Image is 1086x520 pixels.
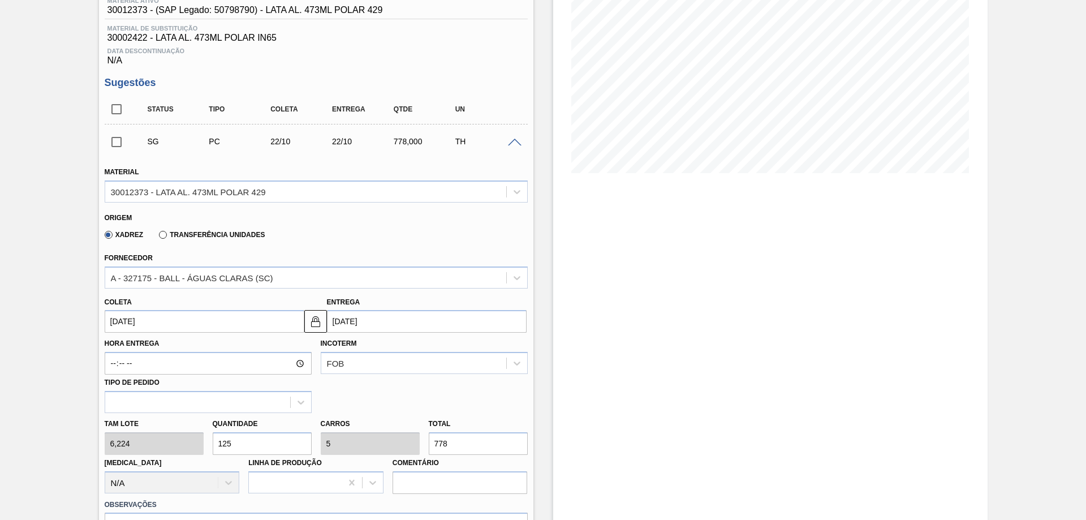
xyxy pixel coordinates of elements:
div: UN [453,105,521,113]
label: Fornecedor [105,254,153,262]
input: dd/mm/yyyy [105,310,304,333]
label: Observações [105,497,528,513]
div: Tipo [206,105,274,113]
label: Material [105,168,139,176]
div: 778,000 [391,137,459,146]
label: Coleta [105,298,132,306]
label: Carros [321,420,350,428]
label: Transferência Unidades [159,231,265,239]
h3: Sugestões [105,77,528,89]
div: Sugestão Criada [145,137,213,146]
div: 30012373 - LATA AL. 473ML POLAR 429 [111,187,266,196]
span: 30002422 - LATA AL. 473ML POLAR IN65 [107,33,525,43]
div: Coleta [268,105,336,113]
div: FOB [327,359,344,368]
div: Entrega [329,105,398,113]
span: 30012373 - (SAP Legado: 50798790) - LATA AL. 473ML POLAR 429 [107,5,383,15]
label: Hora Entrega [105,336,312,352]
div: TH [453,137,521,146]
label: Xadrez [105,231,144,239]
label: Total [429,420,451,428]
label: Origem [105,214,132,222]
label: [MEDICAL_DATA] [105,459,162,467]
img: locked [309,315,322,328]
div: A - 327175 - BALL - ÁGUAS CLARAS (SC) [111,273,273,282]
span: Material de Substituição [107,25,525,32]
span: Data Descontinuação [107,48,525,54]
label: Comentário [393,455,528,471]
div: Qtde [391,105,459,113]
input: dd/mm/yyyy [327,310,527,333]
label: Linha de Produção [248,459,322,467]
div: Pedido de Compra [206,137,274,146]
div: 22/10/2025 [268,137,336,146]
label: Entrega [327,298,360,306]
button: locked [304,310,327,333]
div: 22/10/2025 [329,137,398,146]
div: N/A [105,43,528,66]
label: Quantidade [213,420,258,428]
label: Tipo de pedido [105,379,160,386]
div: Status [145,105,213,113]
label: Incoterm [321,339,357,347]
label: Tam lote [105,416,204,432]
